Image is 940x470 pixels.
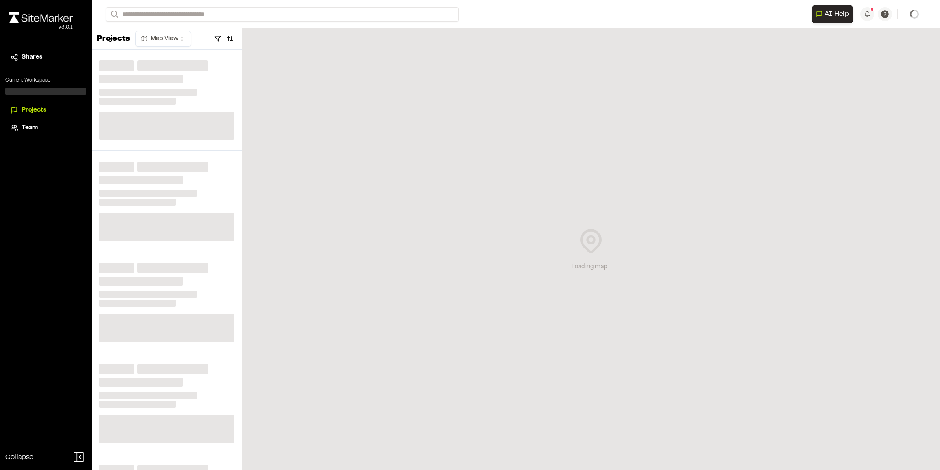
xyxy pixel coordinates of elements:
button: Search [106,7,122,22]
div: Oh geez...please don't... [9,23,73,31]
img: rebrand.png [9,12,73,23]
a: Projects [11,105,81,115]
div: Open AI Assistant [812,5,857,23]
a: Team [11,123,81,133]
span: AI Help [825,9,849,19]
span: Collapse [5,452,33,462]
span: Team [22,123,38,133]
p: Projects [97,33,130,45]
button: Open AI Assistant [812,5,853,23]
p: Current Workspace [5,76,86,84]
div: Loading map... [572,262,610,272]
span: Shares [22,53,42,62]
a: Shares [11,53,81,62]
span: Projects [22,105,46,115]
